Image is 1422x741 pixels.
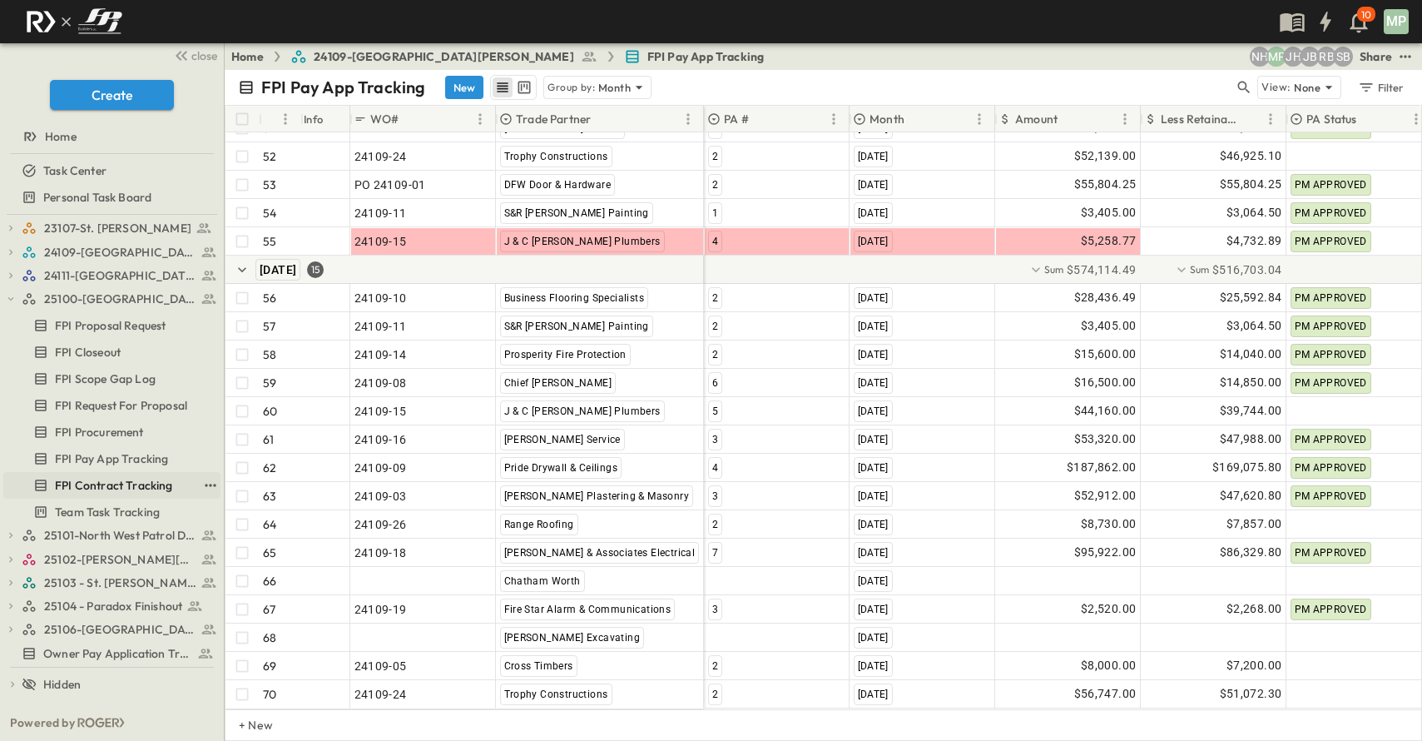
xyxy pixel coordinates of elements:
[1295,490,1367,502] span: PM APPROVED
[43,645,191,662] span: Owner Pay Application Tracking
[724,111,749,127] p: PA #
[547,79,595,96] p: Group by:
[504,377,612,389] span: Chief [PERSON_NAME]
[3,500,217,524] a: Team Task Tracking
[354,233,407,250] span: 24109-15
[263,177,276,193] p: 53
[504,179,612,191] span: DFW Door & Hardware
[1226,316,1282,336] span: $3,064.50
[908,110,926,128] button: Sort
[858,207,889,219] span: [DATE]
[3,616,220,643] div: 25106-St. Andrews Parking Lottest
[3,341,217,364] a: FPI Closeout
[354,545,407,561] span: 24109-18
[3,640,220,667] div: Owner Pay Application Trackingtest
[1333,47,1353,67] div: Sterling Barnett (sterling@fpibuilders.com)
[504,207,649,219] span: S&R [PERSON_NAME] Painting
[1015,111,1058,127] p: Amount
[504,236,661,247] span: J & C [PERSON_NAME] Plumbers
[1081,231,1137,251] span: $5,258.77
[1220,430,1282,449] span: $47,988.00
[1074,486,1137,505] span: $52,912.00
[1115,109,1135,129] button: Menu
[55,424,144,440] span: FPI Procurement
[55,344,121,361] span: FPI Closeout
[504,151,608,162] span: Trophy Constructions
[263,686,276,703] p: 70
[304,96,324,142] div: Info
[3,522,220,549] div: 25101-North West Patrol Divisiontest
[263,403,277,420] p: 60
[3,312,220,339] div: FPI Proposal Requesttest
[504,462,618,474] span: Pride Drywall & Ceilings
[858,151,889,162] span: [DATE]
[624,48,764,65] a: FPI Pay App Tracking
[1074,288,1137,307] span: $28,436.49
[3,125,217,148] a: Home
[3,569,220,596] div: 25103 - St. [PERSON_NAME] Phase 2test
[354,346,407,363] span: 24109-14
[263,658,276,674] p: 69
[1212,458,1281,477] span: $169,075.80
[1261,109,1281,129] button: Menu
[1295,207,1367,219] span: PM APPROVED
[1220,147,1282,166] span: $46,925.10
[858,604,889,615] span: [DATE]
[22,524,217,547] a: 25101-North West Patrol Division
[1316,47,1336,67] div: Regina Barnett (rbarnett@fpibuilders.com)
[44,220,191,236] span: 23107-St. [PERSON_NAME]
[3,215,220,241] div: 23107-St. [PERSON_NAME]test
[1226,656,1282,675] span: $7,200.00
[1044,262,1064,276] p: Sum
[44,574,196,591] span: 25103 - St. [PERSON_NAME] Phase 2
[504,122,621,134] span: [PERSON_NAME] Service
[504,405,661,417] span: J & C [PERSON_NAME] Plumbers
[263,346,276,363] p: 58
[314,48,574,65] span: 24109-[GEOGRAPHIC_DATA][PERSON_NAME]
[1382,7,1410,36] button: MP
[201,475,220,495] button: test
[504,321,649,332] span: S&R [PERSON_NAME] Painting
[1220,401,1282,420] span: $39,744.00
[1300,47,1320,67] div: Jeremiah Bailey (jbailey@fpibuilders.com)
[858,575,889,587] span: [DATE]
[55,477,173,494] span: FPI Contract Tracking
[3,593,220,619] div: 25104 - Paradox Finishouttest
[231,48,264,65] a: Home
[1081,203,1137,222] span: $3,405.00
[290,48,597,65] a: 24109-[GEOGRAPHIC_DATA][PERSON_NAME]
[858,122,889,134] span: [DATE]
[858,349,889,361] span: [DATE]
[1220,543,1282,562] span: $86,329.80
[647,48,764,65] span: FPI Pay App Tracking
[191,47,217,64] span: close
[307,261,324,278] div: 15
[678,109,698,129] button: Menu
[1295,122,1367,134] span: PM APPROVED
[712,207,718,219] span: 1
[1074,345,1137,364] span: $15,600.00
[504,490,690,502] span: [PERSON_NAME] Plastering & Masonry
[824,109,844,129] button: Menu
[712,321,718,332] span: 2
[239,717,249,734] p: + New
[263,601,275,618] p: 67
[3,262,220,289] div: 24111-[GEOGRAPHIC_DATA]test
[1361,8,1371,22] p: 10
[3,447,217,470] a: FPI Pay App Tracking
[263,545,276,561] p: 65
[1067,458,1136,477] span: $187,862.00
[504,660,573,672] span: Cross Timbers
[3,419,220,445] div: FPI Procurementtest
[858,660,889,672] span: [DATE]
[3,366,220,392] div: FPI Scope Gap Logtest
[354,375,407,391] span: 24109-08
[1395,47,1415,67] button: test
[858,405,889,417] span: [DATE]
[1212,261,1281,278] span: $516,703.04
[712,604,718,615] span: 3
[3,546,220,573] div: 25102-Christ The Redeemer Anglican Churchtest
[275,109,295,129] button: Menu
[1226,231,1282,251] span: $4,732.89
[1295,179,1367,191] span: PM APPROVED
